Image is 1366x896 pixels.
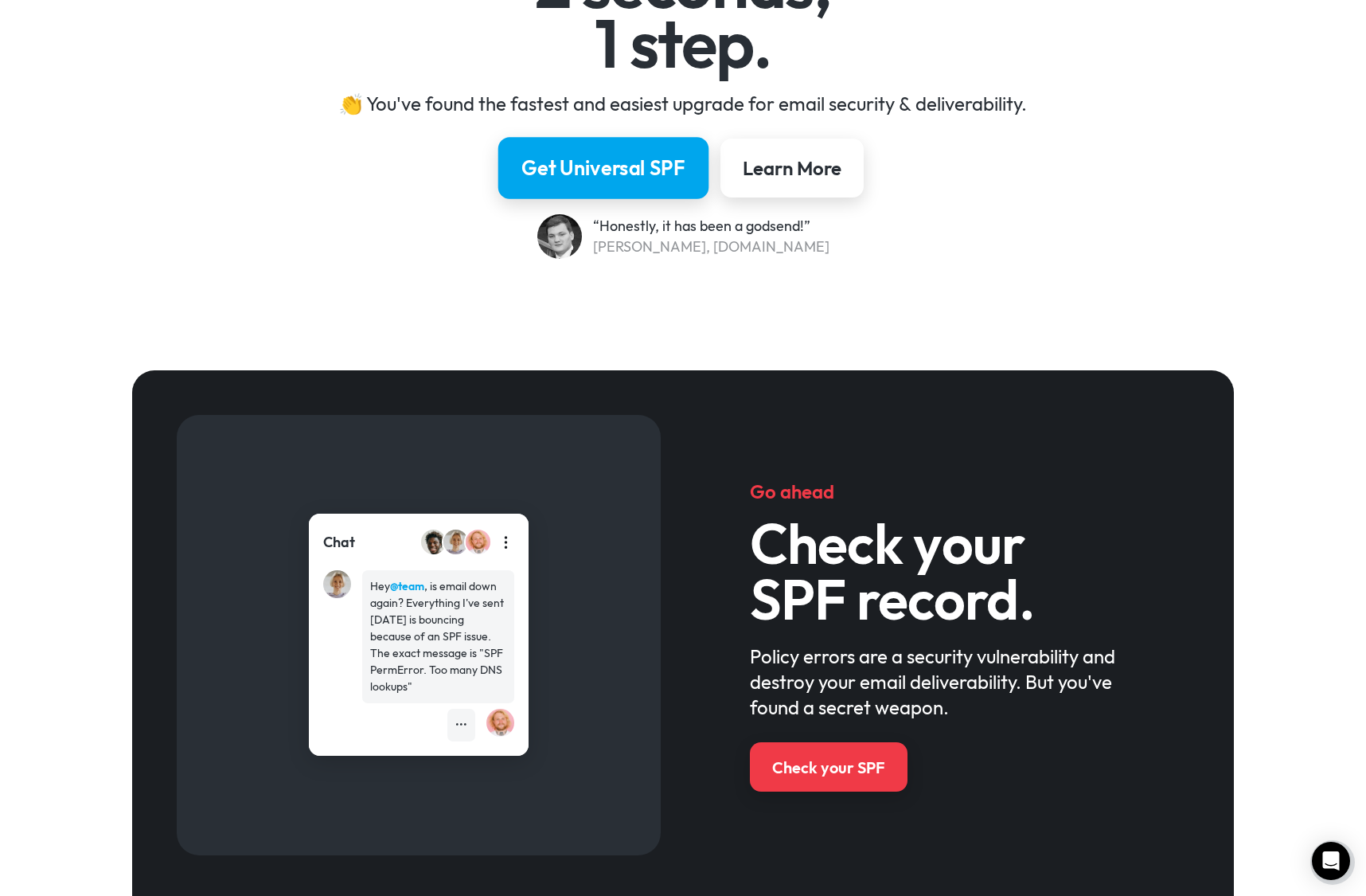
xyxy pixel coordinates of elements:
div: Check your SPF [772,757,885,779]
div: “Honestly, it has been a godsend!” [593,216,829,237]
a: Check your SPF [750,742,907,792]
div: ••• [455,717,467,734]
div: Chat [323,532,355,553]
div: 👏 You've found the fastest and easiest upgrade for email security & deliverability. [221,91,1145,116]
strong: @team [390,579,424,593]
a: Learn More [720,139,864,198]
div: [PERSON_NAME], [DOMAIN_NAME] [593,237,829,257]
div: Hey , is email down again? Everything I've sent [DATE] is bouncing because of an SPF issue. The e... [370,578,506,695]
div: Learn More [743,155,841,181]
h5: Go ahead [750,479,1145,504]
h3: Check your SPF record. [750,515,1145,627]
a: Get Universal SPF [498,137,708,199]
div: Open Intercom Messenger [1312,842,1350,880]
div: Policy errors are a security vulnerability and destroy your email deliverability. But you've foun... [750,644,1145,720]
div: Get Universal SPF [521,155,685,182]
